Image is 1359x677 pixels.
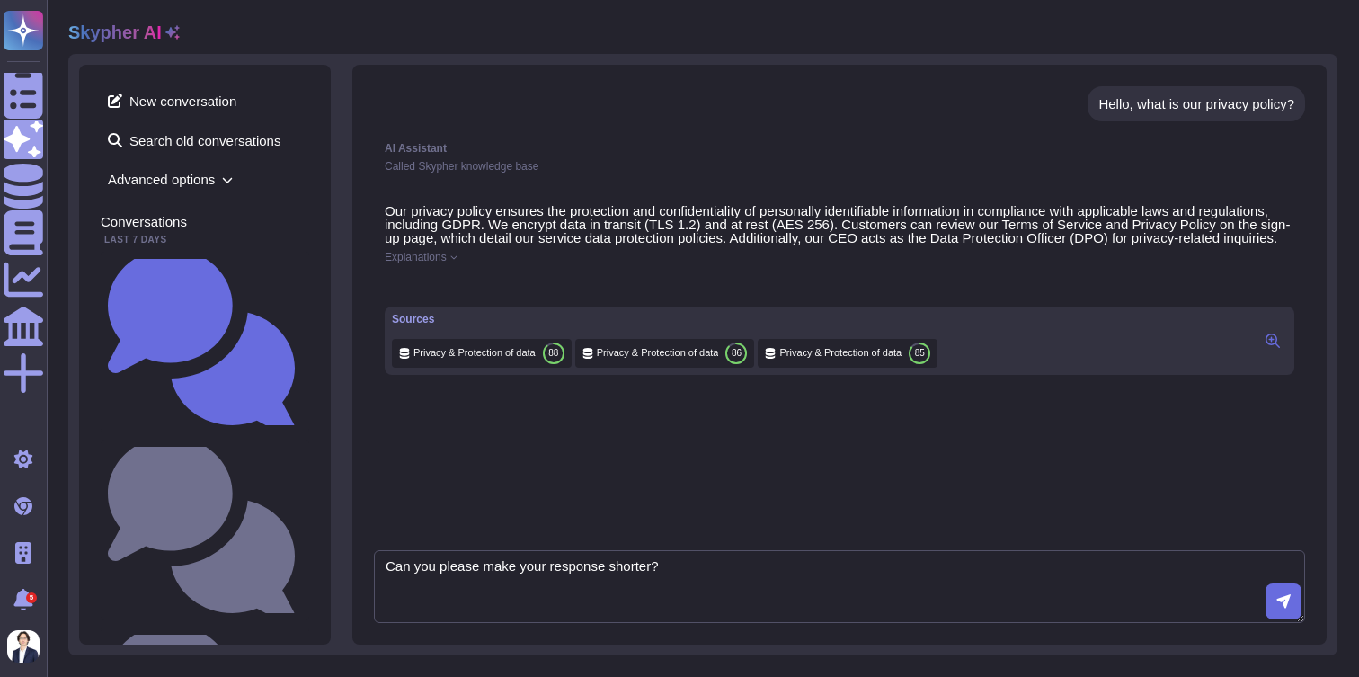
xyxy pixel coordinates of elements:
[1258,330,1287,352] button: Click to view sources in the right panel
[385,160,538,173] span: Called Skypher knowledge base
[915,349,925,358] span: 85
[392,339,572,368] div: Click to preview/edit this source
[403,277,417,291] button: Like this response
[4,627,52,666] button: user
[374,550,1305,624] textarea: Can you please make your response shorter?
[779,346,902,360] span: Privacy & Protection of data
[392,314,937,325] div: Sources
[421,278,435,292] button: Dislike this response
[101,165,309,193] span: Advanced options
[101,126,309,155] span: Search old conversations
[548,349,558,358] span: 88
[1098,97,1294,111] div: Hello, what is our privacy policy?
[732,349,742,358] span: 86
[758,339,937,368] div: Click to preview/edit this source
[7,630,40,663] img: user
[26,592,37,603] div: 5
[101,236,309,245] div: Last 7 days
[575,339,755,368] div: Click to preview/edit this source
[597,346,719,360] span: Privacy & Protection of data
[101,215,309,228] div: Conversations
[385,278,399,292] button: Copy this response
[385,252,447,263] span: Explanations
[413,346,536,360] span: Privacy & Protection of data
[101,86,309,115] span: New conversation
[385,143,1294,154] div: AI Assistant
[68,22,162,43] h2: Skypher AI
[385,204,1294,245] p: Our privacy policy ensures the protection and confidentiality of personally identifiable informat...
